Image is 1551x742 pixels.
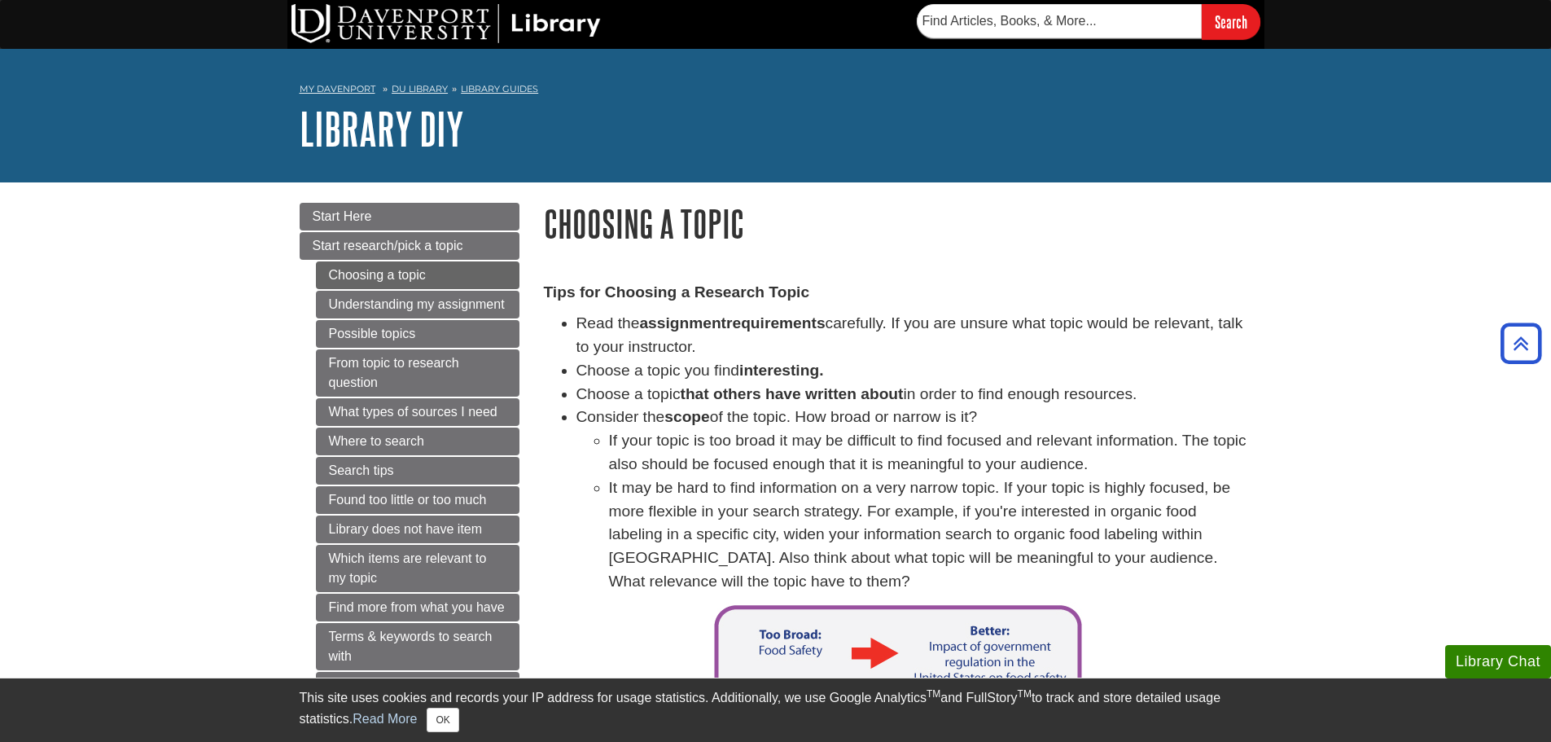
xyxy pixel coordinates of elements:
a: My Davenport [300,82,375,96]
a: Found too little or too much [316,672,519,700]
li: Read the carefully. If you are unsure what topic would be relevant, talk to your instructor. [576,312,1252,359]
a: Choosing a topic [316,261,519,289]
h1: Choosing a topic [544,203,1252,244]
strong: requirements [726,314,826,331]
div: This site uses cookies and records your IP address for usage statistics. Additionally, we use Goo... [300,688,1252,732]
li: If your topic is too broad it may be difficult to find focused and relevant information. The topi... [609,429,1252,476]
strong: scope [664,408,709,425]
button: Close [427,708,458,732]
li: It may be hard to find information on a very narrow topic. If your topic is highly focused, be mo... [609,476,1252,594]
a: Start Here [300,203,519,231]
a: Which items are relevant to my topic [316,545,519,592]
a: Library Guides [461,83,538,94]
span: Start research/pick a topic [313,239,463,252]
li: Choose a topic you find [576,359,1252,383]
button: Library Chat [1445,645,1551,678]
a: Library DIY [300,103,464,154]
a: Start research/pick a topic [300,232,519,260]
li: Choose a topic in order to find enough resources. [576,383,1252,406]
a: Read More [353,712,417,726]
strong: interesting. [739,362,823,379]
strong: Tips for Choosing a Research Topic [544,283,810,301]
a: DU Library [392,83,448,94]
form: Searches DU Library's articles, books, and more [917,4,1260,39]
a: From topic to research question [316,349,519,397]
input: Search [1202,4,1260,39]
a: Search tips [316,457,519,485]
span: Start Here [313,209,372,223]
li: Consider the of the topic. How broad or narrow is it? [576,406,1252,593]
nav: breadcrumb [300,78,1252,104]
a: What types of sources I need [316,398,519,426]
a: Understanding my assignment [316,291,519,318]
img: DU Library [291,4,601,43]
a: Found too little or too much [316,486,519,514]
a: Find more from what you have [316,594,519,621]
sup: TM [927,688,940,700]
sup: TM [1018,688,1032,700]
a: Terms & keywords to search with [316,623,519,670]
input: Find Articles, Books, & More... [917,4,1202,38]
a: Possible topics [316,320,519,348]
a: Where to search [316,428,519,455]
a: Back to Top [1495,332,1547,354]
a: Library does not have item [316,516,519,543]
strong: that others have written about [681,385,904,402]
strong: assignment [639,314,726,331]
